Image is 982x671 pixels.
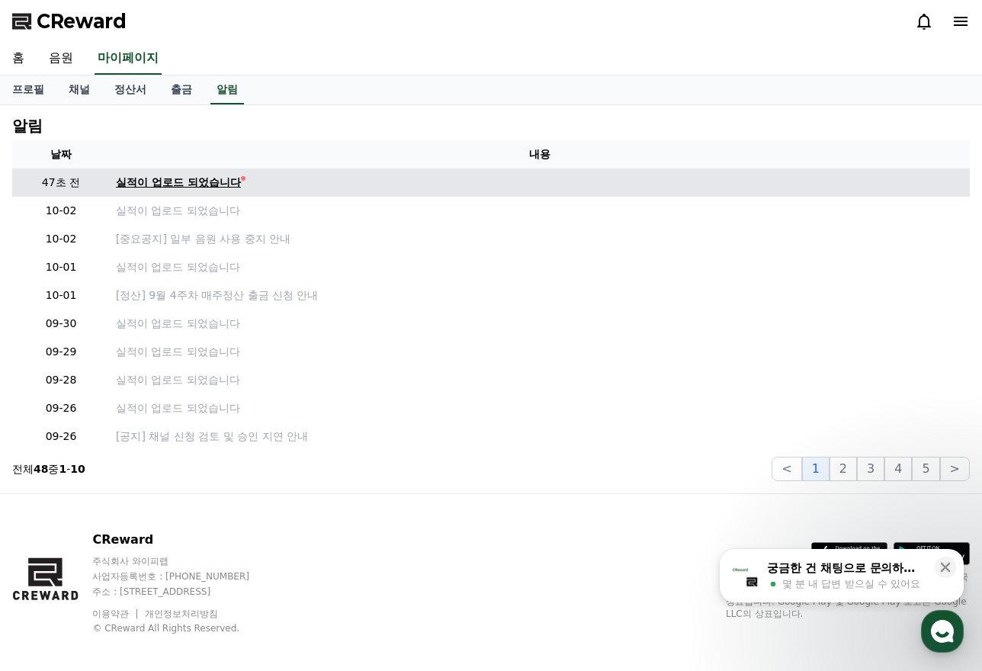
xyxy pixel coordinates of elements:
a: 알림 [210,75,244,104]
a: 이용약관 [92,608,140,619]
a: 실적이 업로드 되었습니다 [116,372,964,388]
span: CReward [37,9,127,34]
a: 출금 [159,75,204,104]
a: 설정 [197,483,293,522]
a: 실적이 업로드 되었습니다 [116,316,964,332]
a: [공지] 채널 신청 검토 및 승인 지연 안내 [116,429,964,445]
button: < [772,457,801,481]
p: 47초 전 [18,175,104,191]
p: 사업자등록번호 : [PHONE_NUMBER] [92,570,278,583]
strong: 10 [70,463,85,475]
p: 전체 중 - [12,461,85,477]
p: 09-28 [18,372,104,388]
button: > [940,457,970,481]
p: 주식회사 와이피랩 [92,555,278,567]
a: 정산서 [102,75,159,104]
p: 10-02 [18,203,104,219]
th: 날짜 [12,140,110,169]
th: 내용 [110,140,970,169]
p: 10-02 [18,231,104,247]
span: 대화 [140,507,158,519]
a: 실적이 업로드 되었습니다 [116,175,964,191]
a: 실적이 업로드 되었습니다 [116,400,964,416]
strong: 1 [59,463,66,475]
a: CReward [12,9,127,34]
button: 1 [802,457,830,481]
p: 10-01 [18,287,104,303]
button: 2 [830,457,857,481]
a: 실적이 업로드 되었습니다 [116,344,964,360]
p: 10-01 [18,259,104,275]
a: 음원 [37,43,85,75]
div: 실적이 업로드 되었습니다 [116,175,241,191]
button: 4 [884,457,912,481]
span: 설정 [236,506,254,518]
a: 채널 [56,75,102,104]
h4: 알림 [12,117,43,134]
p: CReward [92,531,278,549]
strong: 48 [34,463,48,475]
a: 대화 [101,483,197,522]
p: 09-26 [18,400,104,416]
button: 3 [857,457,884,481]
p: 09-30 [18,316,104,332]
p: 주소 : [STREET_ADDRESS] [92,586,278,598]
span: 홈 [48,506,57,518]
a: [정산] 9월 4주차 매주정산 출금 신청 안내 [116,287,964,303]
a: 마이페이지 [95,43,162,75]
button: 5 [912,457,939,481]
p: 09-26 [18,429,104,445]
a: [중요공지] 일부 음원 사용 중지 안내 [116,231,964,247]
a: 개인정보처리방침 [145,608,218,619]
a: 실적이 업로드 되었습니다 [116,259,964,275]
a: 실적이 업로드 되었습니다 [116,203,964,219]
p: © CReward All Rights Reserved. [92,622,278,634]
a: 홈 [5,483,101,522]
p: 09-29 [18,344,104,360]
